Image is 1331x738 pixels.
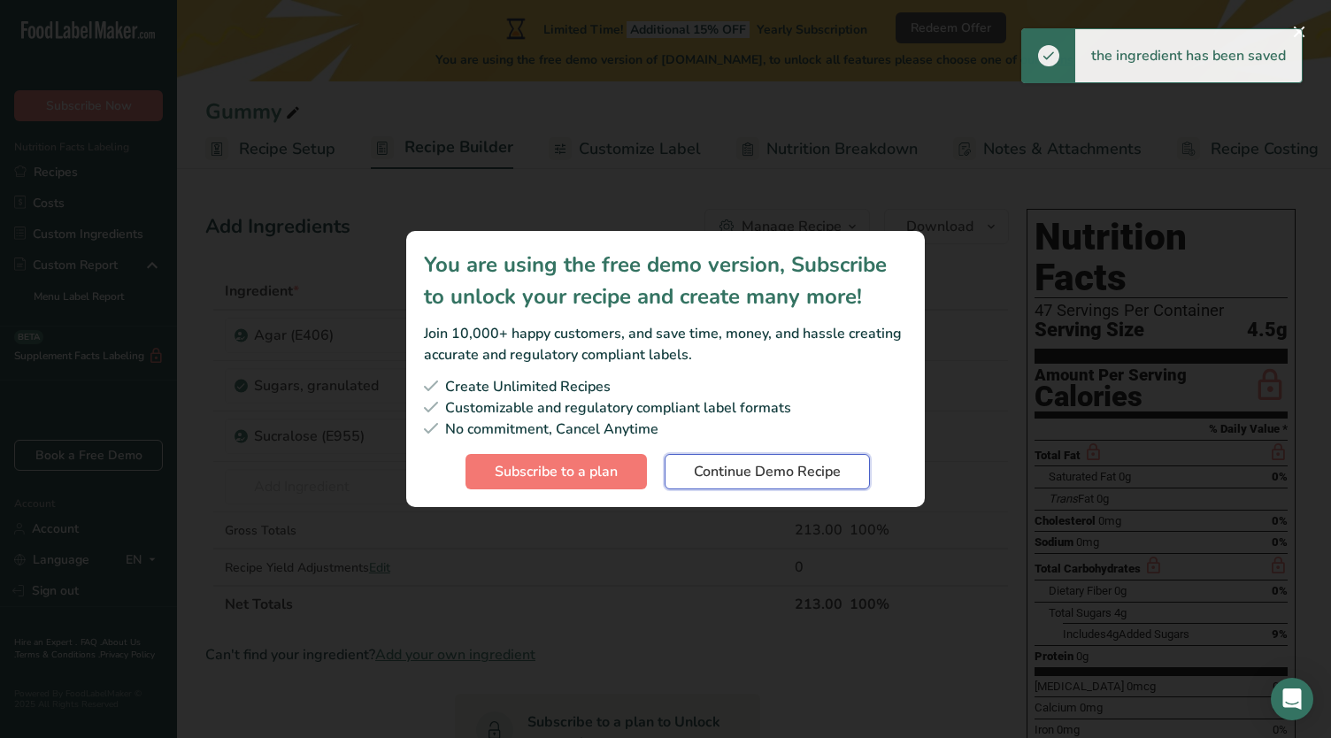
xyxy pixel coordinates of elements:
[424,323,907,365] div: Join 10,000+ happy customers, and save time, money, and hassle creating accurate and regulatory c...
[1271,678,1313,720] div: Open Intercom Messenger
[424,249,907,312] div: You are using the free demo version, Subscribe to unlock your recipe and create many more!
[424,419,907,440] div: No commitment, Cancel Anytime
[424,397,907,419] div: Customizable and regulatory compliant label formats
[665,454,870,489] button: Continue Demo Recipe
[424,376,907,397] div: Create Unlimited Recipes
[465,454,647,489] button: Subscribe to a plan
[694,461,841,482] span: Continue Demo Recipe
[1075,29,1302,82] div: the ingredient has been saved
[495,461,618,482] span: Subscribe to a plan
